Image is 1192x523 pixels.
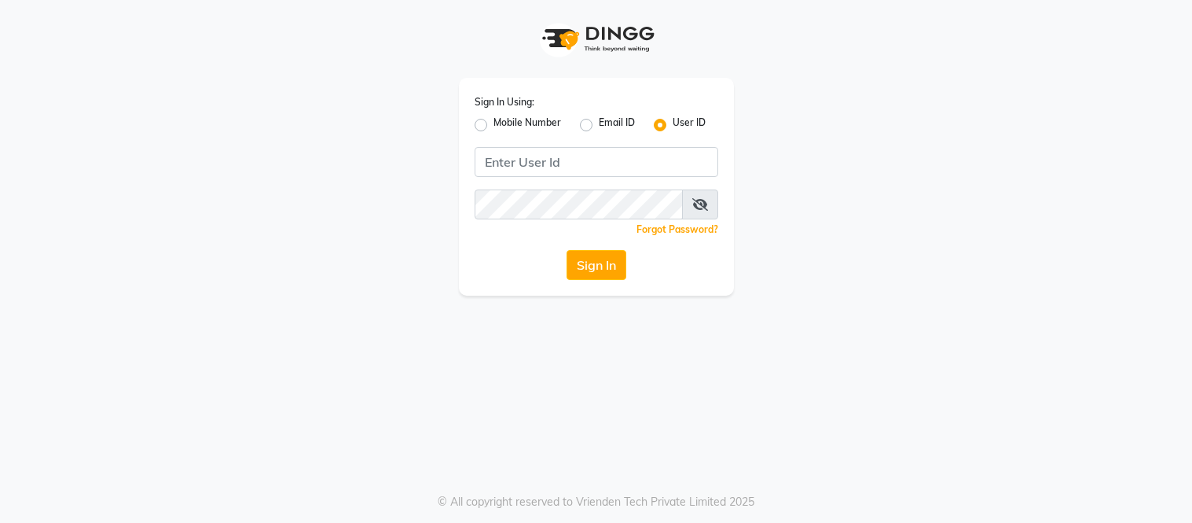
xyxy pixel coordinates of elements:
a: Forgot Password? [636,223,718,235]
label: Email ID [599,116,635,134]
button: Sign In [567,250,626,280]
label: Sign In Using: [475,95,534,109]
input: Username [475,190,683,219]
label: Mobile Number [493,116,561,134]
input: Username [475,147,718,177]
label: User ID [673,116,706,134]
img: logo1.svg [534,16,659,62]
